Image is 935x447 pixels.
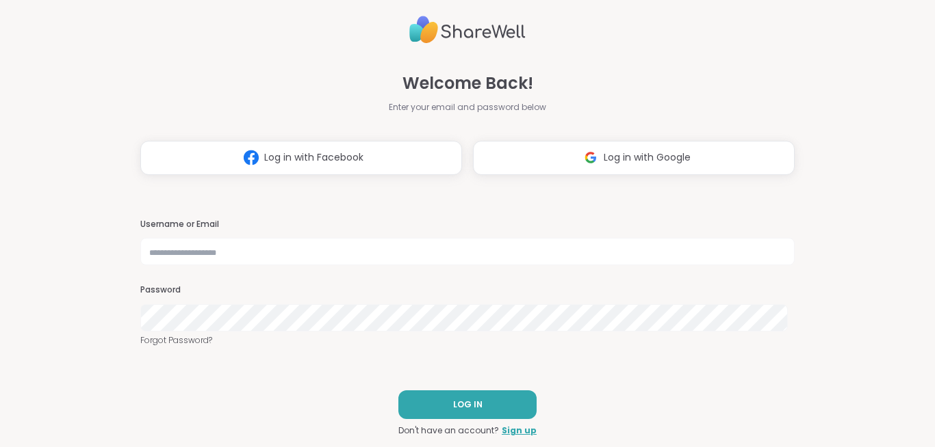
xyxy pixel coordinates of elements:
img: ShareWell Logomark [578,145,604,170]
span: Welcome Back! [402,71,533,96]
span: Log in with Google [604,150,691,165]
img: ShareWell Logomark [238,145,264,170]
a: Sign up [502,424,537,437]
span: Enter your email and password below [389,101,546,113]
span: Log in with Facebook [264,150,363,165]
span: Don't have an account? [398,424,499,437]
button: Log in with Google [473,141,795,175]
img: ShareWell Logo [409,10,526,49]
h3: Username or Email [140,219,795,230]
button: LOG IN [398,390,537,419]
button: Log in with Facebook [140,141,462,175]
span: LOG IN [453,398,483,411]
a: Forgot Password? [140,334,795,347]
h3: Password [140,284,795,296]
